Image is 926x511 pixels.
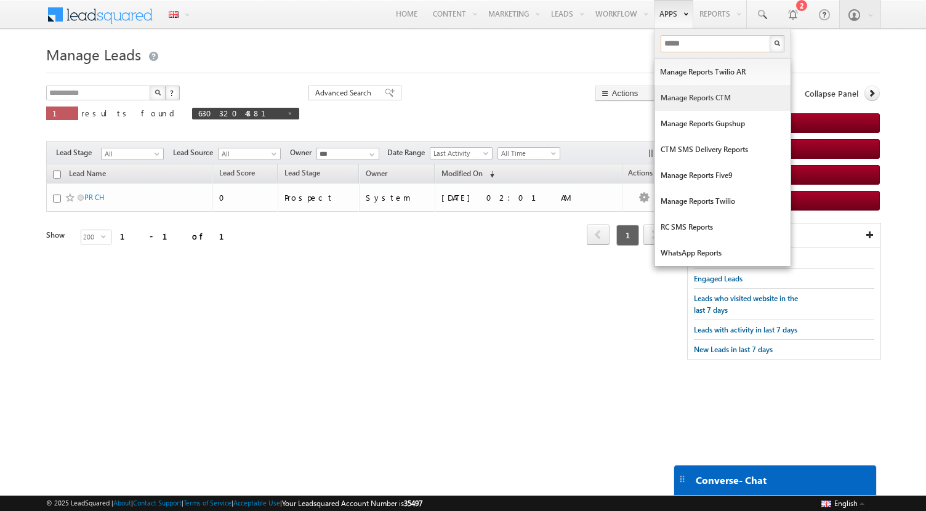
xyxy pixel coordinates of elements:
[587,224,610,245] span: prev
[183,499,231,507] a: Terms of Service
[655,137,791,163] a: CTM SMS Delivery Reports
[430,148,489,159] span: Last Activity
[774,40,780,46] img: Search
[623,166,653,182] span: Actions
[363,148,378,161] a: Show All Items
[233,499,280,507] a: Acceptable Use
[81,230,101,244] span: 200
[102,148,160,159] span: All
[643,224,666,245] span: next
[165,86,180,100] button: ?
[219,168,255,177] span: Lead Score
[387,147,430,158] span: Date Range
[616,225,639,246] span: 1
[655,85,791,111] a: Manage Reports CTM
[173,147,218,158] span: Lead Source
[655,163,791,188] a: Manage Reports five9
[46,497,422,509] span: © 2025 LeadSquared | | | | |
[654,59,790,85] a: Manage Reports Twilio AR
[655,188,791,214] a: Manage Reports Twilio
[278,166,326,182] a: Lead Stage
[694,294,798,315] span: Leads who visited website in the last 7 days
[643,225,666,245] a: next
[170,87,175,98] span: ?
[219,192,272,203] div: 0
[282,499,422,508] span: Your Leadsquared Account Number is
[430,147,493,159] a: Last Activity
[46,230,71,241] div: Show
[655,111,791,137] a: Manage Reports Gupshup
[366,169,387,178] span: Owner
[694,274,743,283] span: Engaged Leads
[315,87,375,99] span: Advanced Search
[366,192,429,203] div: System
[213,166,261,182] a: Lead Score
[694,345,773,354] span: New Leads in last 7 days
[441,169,483,178] span: Modified On
[101,148,164,160] a: All
[198,108,281,118] span: 6303204881
[497,147,560,159] a: All Time
[694,325,797,334] span: Leads with activity in last 7 days
[655,240,791,266] a: WhatsApp Reports
[218,148,281,160] a: All
[284,168,320,177] span: Lead Stage
[81,108,179,118] span: results found
[595,86,666,101] button: Actions
[498,148,557,159] span: All Time
[290,147,316,158] span: Owner
[677,474,687,484] img: carter-drag
[587,225,610,245] a: prev
[284,192,353,203] div: Prospect
[101,233,111,239] span: select
[219,148,277,159] span: All
[133,499,182,507] a: Contact Support
[655,214,791,240] a: RC SMS Reports
[63,167,112,183] a: Lead Name
[56,147,101,158] span: Lead Stage
[818,496,868,510] button: English
[84,193,105,202] a: PR CH
[435,166,501,182] a: Modified On (sorted descending)
[52,108,72,118] span: 1
[805,88,858,99] span: Collapse Panel
[46,44,141,64] span: Manage Leads
[404,499,422,508] span: 35497
[485,169,494,179] span: (sorted descending)
[834,499,858,508] span: English
[120,229,239,243] div: 1 - 1 of 1
[696,475,767,486] span: Converse - Chat
[113,499,131,507] a: About
[441,192,611,203] div: [DATE] 02:01 AM
[155,89,161,95] img: Search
